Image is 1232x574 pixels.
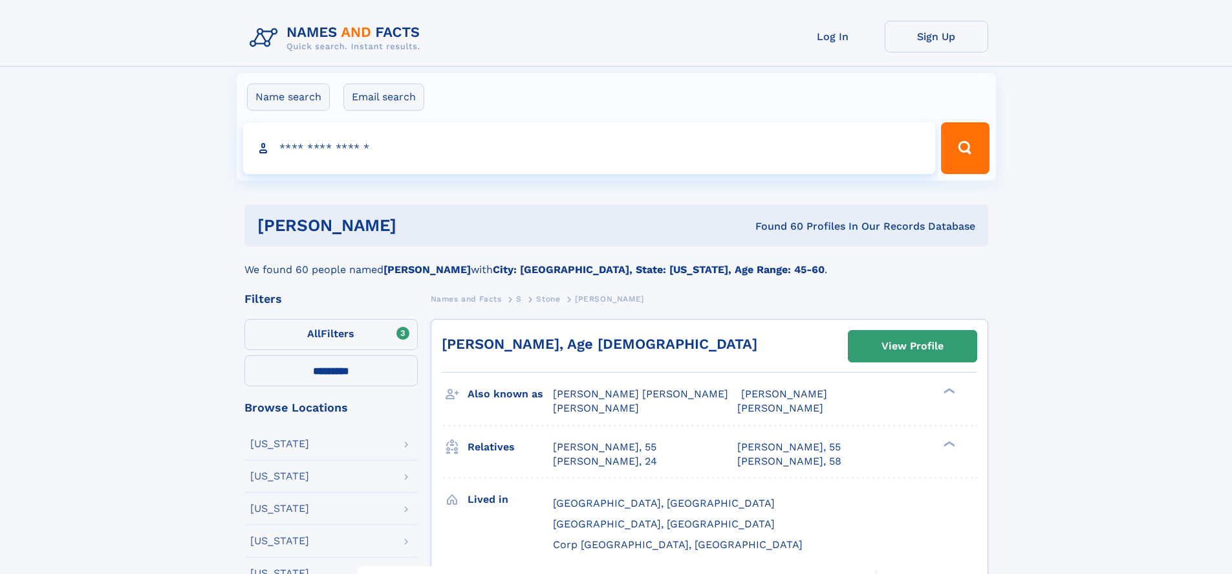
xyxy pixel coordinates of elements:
[493,263,825,276] b: City: [GEOGRAPHIC_DATA], State: [US_STATE], Age Range: 45-60
[250,471,309,481] div: [US_STATE]
[244,21,431,56] img: Logo Names and Facts
[247,83,330,111] label: Name search
[250,503,309,514] div: [US_STATE]
[468,383,553,405] h3: Also known as
[881,331,944,361] div: View Profile
[737,454,841,469] a: [PERSON_NAME], 58
[737,440,841,454] a: [PERSON_NAME], 55
[553,388,728,400] span: [PERSON_NAME] [PERSON_NAME]
[741,388,827,400] span: [PERSON_NAME]
[431,291,502,307] a: Names and Facts
[244,247,988,278] div: We found 60 people named with .
[781,21,885,52] a: Log In
[737,402,823,414] span: [PERSON_NAME]
[343,83,424,111] label: Email search
[243,122,936,174] input: search input
[940,387,956,395] div: ❯
[553,518,775,530] span: [GEOGRAPHIC_DATA], [GEOGRAPHIC_DATA]
[575,294,644,304] span: [PERSON_NAME]
[468,489,553,511] h3: Lived in
[516,291,522,307] a: S
[848,331,977,362] a: View Profile
[468,436,553,458] h3: Relatives
[553,454,657,469] a: [PERSON_NAME], 24
[244,402,418,414] div: Browse Locations
[536,294,560,304] span: Stone
[250,439,309,449] div: [US_STATE]
[553,440,656,454] a: [PERSON_NAME], 55
[941,122,989,174] button: Search Button
[553,497,775,509] span: [GEOGRAPHIC_DATA], [GEOGRAPHIC_DATA]
[250,536,309,546] div: [US_STATE]
[257,217,576,234] h1: [PERSON_NAME]
[307,327,321,340] span: All
[536,291,560,307] a: Stone
[244,293,418,305] div: Filters
[384,263,471,276] b: [PERSON_NAME]
[885,21,988,52] a: Sign Up
[553,538,803,551] span: Corp [GEOGRAPHIC_DATA], [GEOGRAPHIC_DATA]
[553,402,639,414] span: [PERSON_NAME]
[442,336,757,352] a: [PERSON_NAME], Age [DEMOGRAPHIC_DATA]
[576,219,975,234] div: Found 60 Profiles In Our Records Database
[516,294,522,304] span: S
[244,319,418,350] label: Filters
[940,439,956,448] div: ❯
